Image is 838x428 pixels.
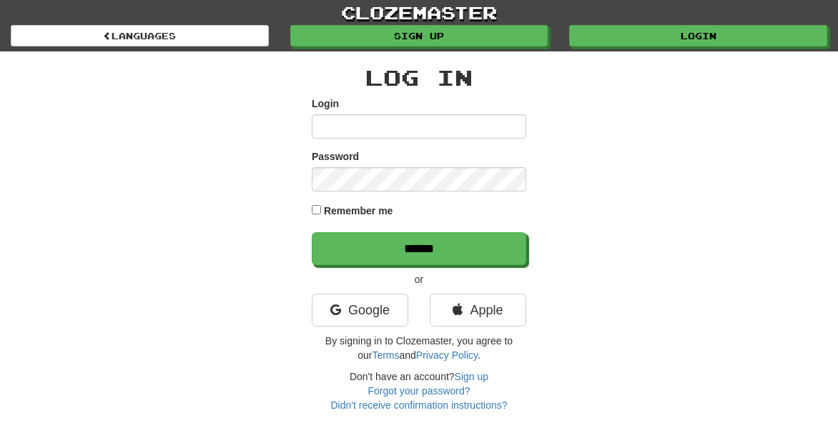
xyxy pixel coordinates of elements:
label: Login [312,96,339,111]
a: Sign up [290,25,548,46]
a: Languages [11,25,269,46]
a: Google [312,294,408,327]
a: Terms [372,349,399,361]
a: Privacy Policy [416,349,478,361]
label: Remember me [324,204,393,218]
p: or [312,272,526,287]
h2: Log In [312,66,526,89]
p: By signing in to Clozemaster, you agree to our and . [312,334,526,362]
a: Sign up [455,371,488,382]
a: Didn't receive confirmation instructions? [330,399,507,411]
a: Forgot your password? [368,385,470,397]
a: Apple [430,294,526,327]
div: Don't have an account? [312,369,526,412]
label: Password [312,149,359,164]
a: Login [569,25,827,46]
